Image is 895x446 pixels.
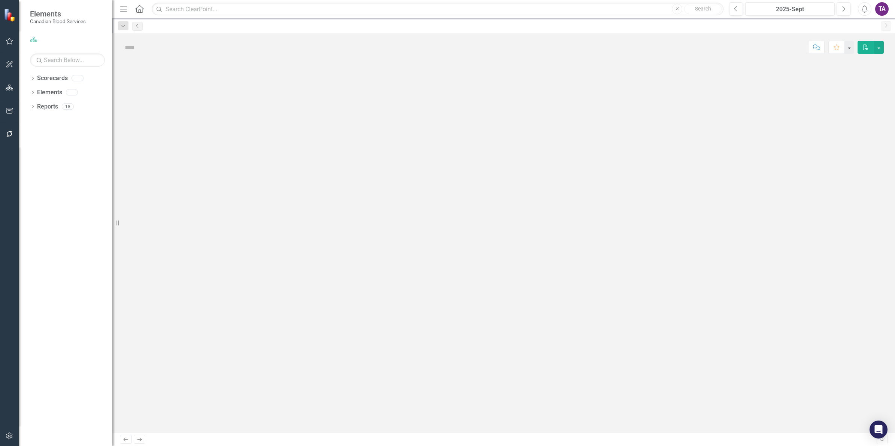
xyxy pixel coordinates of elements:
input: Search Below... [30,54,105,67]
input: Search ClearPoint... [152,3,723,16]
a: Scorecards [37,74,68,83]
div: 18 [62,103,74,110]
a: Reports [37,103,58,111]
a: Elements [37,88,62,97]
img: Not Defined [124,42,136,54]
button: TA [875,2,889,16]
img: ClearPoint Strategy [4,9,17,22]
div: 2025-Sept [748,5,832,14]
div: Open Intercom Messenger [870,421,888,439]
button: 2025-Sept [745,2,835,16]
small: Canadian Blood Services [30,18,86,24]
button: Search [684,4,722,14]
span: Search [695,6,711,12]
span: Elements [30,9,86,18]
